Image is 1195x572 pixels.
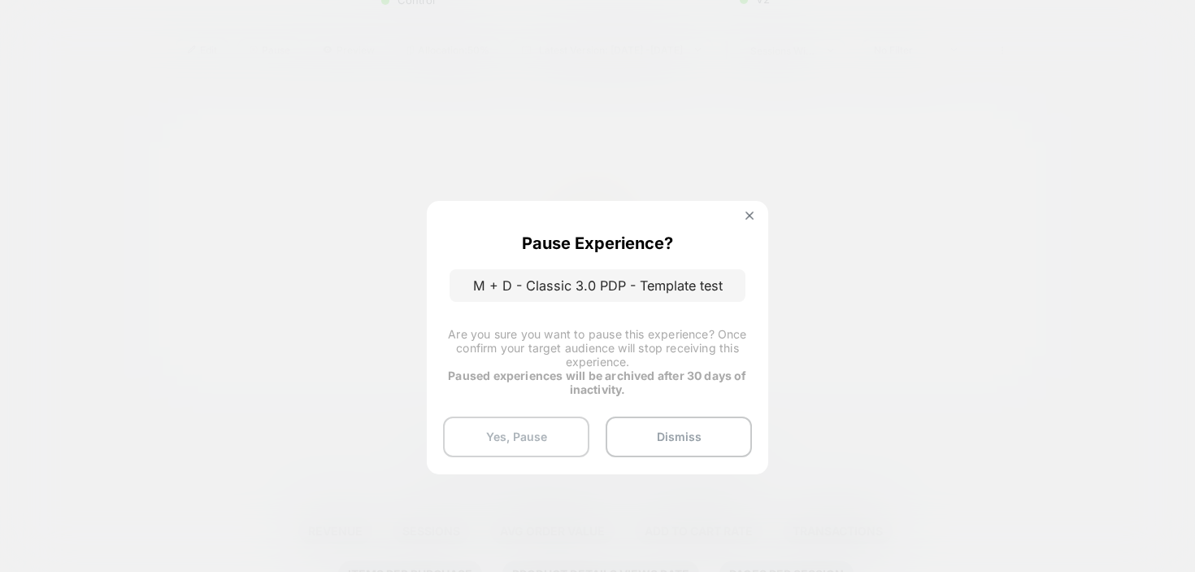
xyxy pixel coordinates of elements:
[745,212,754,220] img: close
[448,327,746,369] span: Are you sure you want to pause this experience? Once confirm your target audience will stop recei...
[448,369,746,396] strong: Paused experiences will be archived after 30 days of inactivity.
[450,269,745,302] p: M + D - Classic 3.0 PDP - Template test
[443,417,589,457] button: Yes, Pause
[606,417,752,457] button: Dismiss
[522,234,673,253] p: Pause Experience?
